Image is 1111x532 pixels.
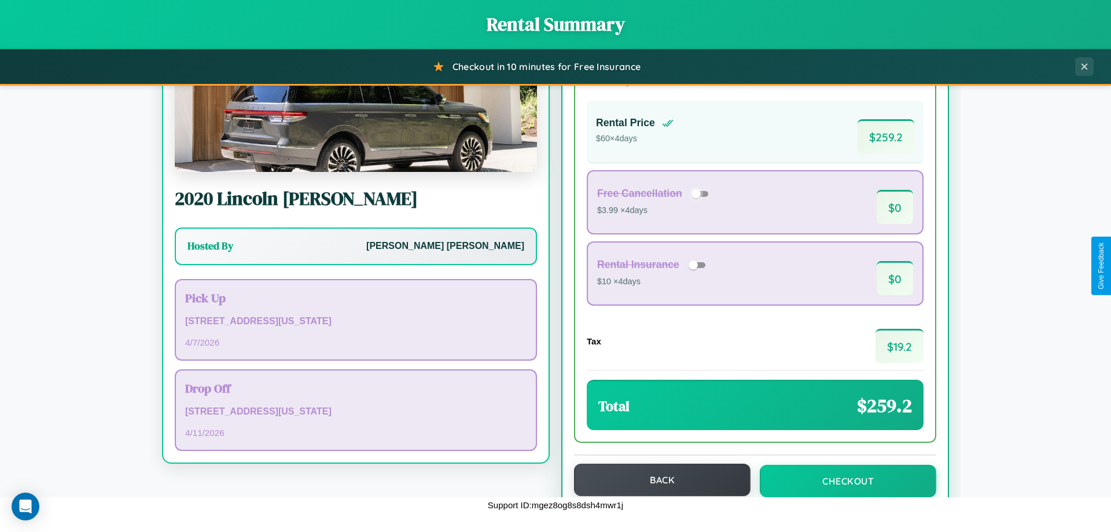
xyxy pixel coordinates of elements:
span: Checkout in 10 minutes for Free Insurance [453,61,641,72]
span: $ 0 [877,261,913,295]
p: $3.99 × 4 days [597,203,712,218]
h4: Rental Insurance [597,259,679,271]
p: [PERSON_NAME] [PERSON_NAME] [366,238,524,255]
div: Give Feedback [1097,243,1105,289]
h3: Hosted By [187,239,233,253]
h4: Tax [587,336,601,346]
p: $10 × 4 days [597,274,709,289]
p: [STREET_ADDRESS][US_STATE] [185,403,527,420]
button: Back [574,464,751,496]
img: Lincoln Blackwood [175,56,537,172]
h4: Rental Price [596,117,655,129]
p: $ 60 × 4 days [596,131,674,146]
span: $ 259.2 [857,393,912,419]
p: 4 / 11 / 2026 [185,425,527,441]
h2: 2020 Lincoln [PERSON_NAME] [175,186,537,211]
p: Support ID: mgez8og8s8dsh4mwr1j [488,497,623,513]
span: $ 259.2 [858,119,914,153]
p: 4 / 7 / 2026 [185,335,527,350]
h1: Rental Summary [12,12,1099,37]
p: [STREET_ADDRESS][US_STATE] [185,313,527,330]
h3: Drop Off [185,380,527,397]
div: Open Intercom Messenger [12,493,39,520]
span: $ 0 [877,190,913,224]
h4: Free Cancellation [597,188,682,200]
span: $ 19.2 [875,329,924,363]
h3: Pick Up [185,289,527,306]
button: Checkout [760,465,936,497]
h3: Total [598,397,630,416]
